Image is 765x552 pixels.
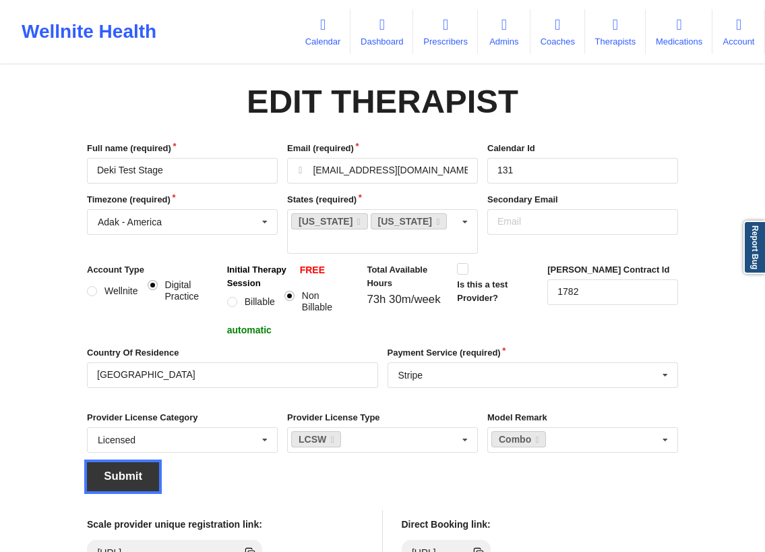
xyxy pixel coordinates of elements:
[371,213,448,229] a: [US_STATE]
[487,158,678,184] input: Calendar Id
[247,80,518,123] div: Edit Therapist
[487,209,678,235] input: Email
[295,9,350,54] a: Calendar
[287,193,478,206] label: States (required)
[487,193,678,206] label: Secondary Email
[646,9,712,54] a: Medications
[98,435,135,445] div: Licensed
[291,431,341,447] a: LCSW
[287,411,478,424] label: Provider License Type
[87,158,278,184] input: Full name
[87,462,159,491] button: Submit
[585,9,646,54] a: Therapists
[413,9,477,54] a: Prescribers
[98,217,162,227] div: Adak - America
[350,9,413,54] a: Dashboard
[547,279,678,305] input: Deel Contract Id
[300,263,325,290] p: FREE
[287,158,478,184] input: Email address
[367,293,448,306] div: 73h 30m/week
[530,9,585,54] a: Coaches
[478,9,530,54] a: Admins
[388,346,679,360] label: Payment Service (required)
[148,279,208,302] label: Digital Practice
[457,278,538,305] label: Is this a test Provider?
[547,263,678,277] label: [PERSON_NAME] Contract Id
[743,221,765,274] a: Report Bug
[291,213,368,229] a: [US_STATE]
[398,370,423,380] div: Stripe
[491,431,546,447] a: Combo
[284,290,348,313] label: Non Billable
[87,285,138,297] label: Wellnite
[487,411,678,424] label: Model Remark
[87,346,378,360] label: Country Of Residence
[87,142,278,155] label: Full name (required)
[287,142,478,155] label: Email (required)
[227,263,300,290] label: Initial Therapy Session
[227,296,275,308] label: Billable
[487,142,678,155] label: Calendar Id
[227,323,358,337] p: automatic
[402,518,491,530] h5: Direct Booking link:
[87,518,262,530] h5: Scale provider unique registration link:
[87,411,278,424] label: Provider License Category
[87,193,278,206] label: Timezone (required)
[367,263,448,290] label: Total Available Hours
[87,263,218,277] label: Account Type
[712,9,765,54] a: Account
